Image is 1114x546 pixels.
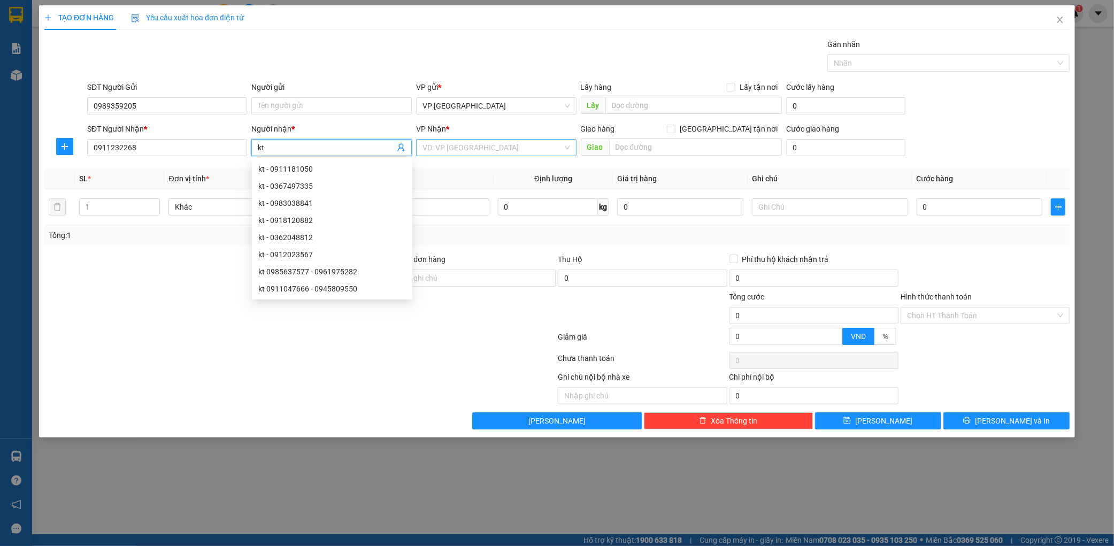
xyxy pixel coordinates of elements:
[644,412,813,429] button: deleteXóa Thông tin
[472,412,641,429] button: [PERSON_NAME]
[258,266,406,278] div: kt 0985637577 - 0961975282
[258,283,406,295] div: kt 0911047666 - 0945809550
[711,415,757,427] span: Xóa Thông tin
[1045,5,1075,35] button: Close
[252,178,412,195] div: kt - 0367497335
[416,125,446,133] span: VP Nhận
[534,174,572,183] span: Định lượng
[581,139,609,156] span: Giao
[49,198,66,216] button: delete
[252,280,412,297] div: kt 0911047666 - 0945809550
[44,14,52,21] span: plus
[258,197,406,209] div: kt - 0983038841
[175,199,318,215] span: Khác
[252,212,412,229] div: kt - 0918120882
[581,83,612,91] span: Lấy hàng
[558,371,727,387] div: Ghi chú nội bộ nhà xe
[416,81,577,93] div: VP gửi
[258,232,406,243] div: kt - 0362048812
[963,417,971,425] span: printer
[605,97,782,114] input: Dọc đường
[729,371,898,387] div: Chi phí nội bộ
[943,412,1070,429] button: printer[PERSON_NAME] và In
[1056,16,1064,24] span: close
[397,143,405,152] span: user-add
[558,387,727,404] input: Nhập ghi chú
[855,415,912,427] span: [PERSON_NAME]
[1051,198,1065,216] button: plus
[558,255,582,264] span: Thu Hộ
[258,180,406,192] div: kt - 0367497335
[131,13,244,22] span: Yêu cầu xuất hóa đơn điện tử
[79,174,88,183] span: SL
[258,214,406,226] div: kt - 0918120882
[752,198,908,216] input: Ghi Chú
[815,412,941,429] button: save[PERSON_NAME]
[617,174,657,183] span: Giá trị hàng
[258,163,406,175] div: kt - 0911181050
[786,139,905,156] input: Cước giao hàng
[252,263,412,280] div: kt 0985637577 - 0961975282
[557,331,728,350] div: Giảm giá
[786,97,905,114] input: Cước lấy hàng
[252,246,412,263] div: kt - 0912023567
[251,81,412,93] div: Người gửi
[735,81,782,93] span: Lấy tận nơi
[168,174,209,183] span: Đơn vị tính
[57,142,73,151] span: plus
[748,168,912,189] th: Ghi chú
[843,417,851,425] span: save
[617,198,743,216] input: 0
[581,125,615,133] span: Giao hàng
[87,81,248,93] div: SĐT Người Gửi
[252,229,412,246] div: kt - 0362048812
[87,123,248,135] div: SĐT Người Nhận
[738,253,833,265] span: Phí thu hộ khách nhận trả
[422,98,570,114] span: VP Mỹ Đình
[251,123,412,135] div: Người nhận
[581,97,605,114] span: Lấy
[258,249,406,260] div: kt - 0912023567
[528,415,586,427] span: [PERSON_NAME]
[699,417,706,425] span: delete
[975,415,1050,427] span: [PERSON_NAME] và In
[851,332,866,341] span: VND
[252,195,412,212] div: kt - 0983038841
[609,139,782,156] input: Dọc đường
[882,332,888,341] span: %
[1051,203,1065,211] span: plus
[252,160,412,178] div: kt - 0911181050
[827,40,860,49] label: Gán nhãn
[557,352,728,371] div: Chưa thanh toán
[729,293,765,301] span: Tổng cước
[44,13,114,22] span: TẠO ĐƠN HÀNG
[786,125,839,133] label: Cước giao hàng
[917,174,954,183] span: Cước hàng
[49,229,430,241] div: Tổng: 1
[598,198,609,216] span: kg
[387,270,556,287] input: Ghi chú đơn hàng
[675,123,782,135] span: [GEOGRAPHIC_DATA] tận nơi
[387,255,445,264] label: Ghi chú đơn hàng
[131,14,140,22] img: icon
[901,293,972,301] label: Hình thức thanh toán
[56,138,73,155] button: plus
[786,83,834,91] label: Cước lấy hàng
